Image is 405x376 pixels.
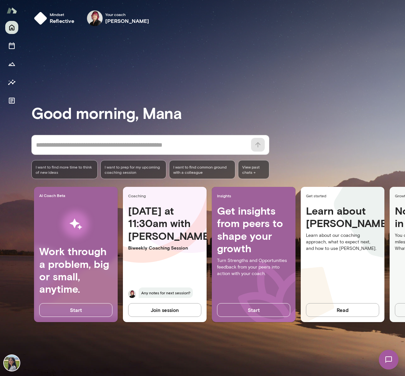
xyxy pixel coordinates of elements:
span: Coaching [128,193,204,198]
p: Learn about our coaching approach, what to expect next, and how to use [PERSON_NAME]. [306,232,379,252]
div: Leigh Allen-ArredondoYour coach[PERSON_NAME] [82,8,154,29]
h6: [PERSON_NAME] [105,17,149,25]
button: Growth Plan [5,57,18,71]
button: Mindsetreflective [31,8,80,29]
div: I want to find common ground with a colleague [169,160,235,179]
span: View past chats -> [238,160,269,179]
span: I want to find common ground with a colleague [173,164,231,175]
button: Sessions [5,39,18,52]
span: Your coach [105,12,149,17]
span: AI Coach Beta [39,193,115,198]
img: Mento [7,4,17,17]
button: Documents [5,94,18,107]
img: AI Workflows [47,204,105,245]
button: Start [39,303,112,317]
button: Join session [128,303,201,317]
span: I want to prep for my upcoming coaching session [105,164,162,175]
p: Biweekly Coaching Session [128,245,201,251]
p: Turn Strengths and Opportunities feedback from your peers into action with your coach. [217,257,290,277]
button: Read [306,303,379,317]
img: Leigh [128,290,136,298]
span: Get started [306,193,382,198]
button: Start [217,303,290,317]
span: Mindset [50,12,75,17]
div: I want to find more time to think of new ideas [31,160,98,179]
h4: Learn about [PERSON_NAME] [306,204,379,230]
span: I want to find more time to think of new ideas [36,164,93,175]
h6: reflective [50,17,75,25]
span: Any notes for next session? [139,287,193,298]
h4: Work through a problem, big or small, anytime. [39,245,112,295]
div: I want to prep for my upcoming coaching session [100,160,167,179]
button: Home [5,21,18,34]
img: mindset [34,12,47,25]
button: Insights [5,76,18,89]
img: Leigh Allen-Arredondo [87,10,103,26]
h4: Get insights from peers to shape your growth [217,204,290,255]
h4: [DATE] at 11:30am with [PERSON_NAME] [128,204,201,242]
span: Insights [217,193,293,198]
h3: Good morning, Mana [31,104,405,122]
img: Mana Sadeghi [4,355,20,371]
